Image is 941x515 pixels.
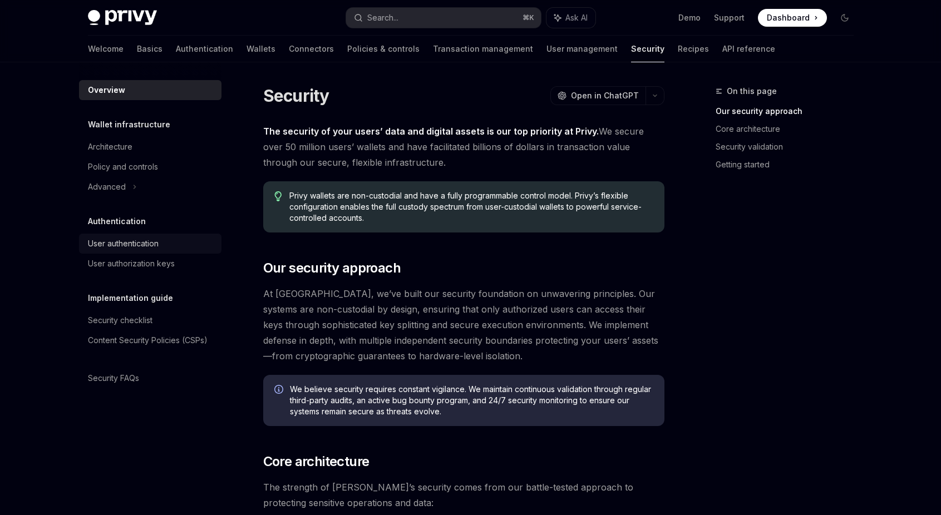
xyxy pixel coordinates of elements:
a: Our security approach [716,102,863,120]
a: Content Security Policies (CSPs) [79,330,221,350]
a: Welcome [88,36,124,62]
div: Architecture [88,140,132,153]
a: Transaction management [433,36,533,62]
a: Getting started [716,156,863,174]
div: Security FAQs [88,372,139,385]
a: Security [631,36,664,62]
a: User management [546,36,618,62]
button: Toggle dark mode [836,9,854,27]
div: Security checklist [88,314,152,327]
svg: Tip [274,191,282,201]
a: Recipes [678,36,709,62]
span: Open in ChatGPT [571,90,639,101]
h5: Authentication [88,215,146,228]
span: ⌘ K [523,13,534,22]
a: Connectors [289,36,334,62]
span: Dashboard [767,12,810,23]
a: User authorization keys [79,254,221,274]
span: Our security approach [263,259,401,277]
a: Policies & controls [347,36,420,62]
svg: Info [274,385,285,396]
a: Demo [678,12,701,23]
a: Wallets [247,36,275,62]
a: API reference [722,36,775,62]
h1: Security [263,86,329,106]
span: The strength of [PERSON_NAME]’s security comes from our battle-tested approach to protecting sens... [263,479,664,511]
a: Policy and controls [79,157,221,177]
a: Security FAQs [79,368,221,388]
div: Overview [88,83,125,97]
a: Support [714,12,745,23]
a: Architecture [79,137,221,157]
strong: The security of your users’ data and digital assets is our top priority at Privy. [263,126,599,137]
span: We believe security requires constant vigilance. We maintain continuous validation through regula... [290,384,653,417]
a: Dashboard [758,9,827,27]
span: Ask AI [565,12,588,23]
a: Authentication [176,36,233,62]
h5: Implementation guide [88,291,173,305]
span: On this page [727,85,777,98]
a: User authentication [79,234,221,254]
span: We secure over 50 million users’ wallets and have facilitated billions of dollars in transaction ... [263,123,664,170]
button: Search...⌘K [346,8,541,28]
div: User authorization keys [88,257,175,270]
a: Security checklist [79,310,221,330]
div: Content Security Policies (CSPs) [88,334,208,347]
a: Overview [79,80,221,100]
button: Open in ChatGPT [550,86,646,105]
a: Core architecture [716,120,863,138]
img: dark logo [88,10,157,26]
span: Core architecture [263,453,369,471]
button: Ask AI [546,8,595,28]
div: Advanced [88,180,126,194]
span: Privy wallets are non-custodial and have a fully programmable control model. Privy’s flexible con... [289,190,653,224]
a: Security validation [716,138,863,156]
span: At [GEOGRAPHIC_DATA], we’ve built our security foundation on unwavering principles. Our systems a... [263,286,664,364]
div: User authentication [88,237,159,250]
div: Policy and controls [88,160,158,174]
div: Search... [367,11,398,24]
a: Basics [137,36,162,62]
h5: Wallet infrastructure [88,118,170,131]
